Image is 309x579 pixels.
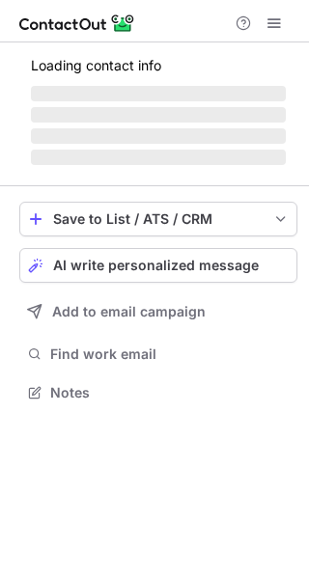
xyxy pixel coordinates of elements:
span: Notes [50,384,290,401]
button: Add to email campaign [19,294,297,329]
span: AI write personalized message [53,258,259,273]
span: Find work email [50,345,290,363]
span: ‌ [31,86,286,101]
button: AI write personalized message [19,248,297,283]
img: ContactOut v5.3.10 [19,12,135,35]
div: Save to List / ATS / CRM [53,211,264,227]
button: Find work email [19,341,297,368]
button: Notes [19,379,297,406]
button: save-profile-one-click [19,202,297,236]
span: ‌ [31,107,286,123]
span: ‌ [31,128,286,144]
span: Add to email campaign [52,304,206,319]
span: ‌ [31,150,286,165]
p: Loading contact info [31,58,286,73]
